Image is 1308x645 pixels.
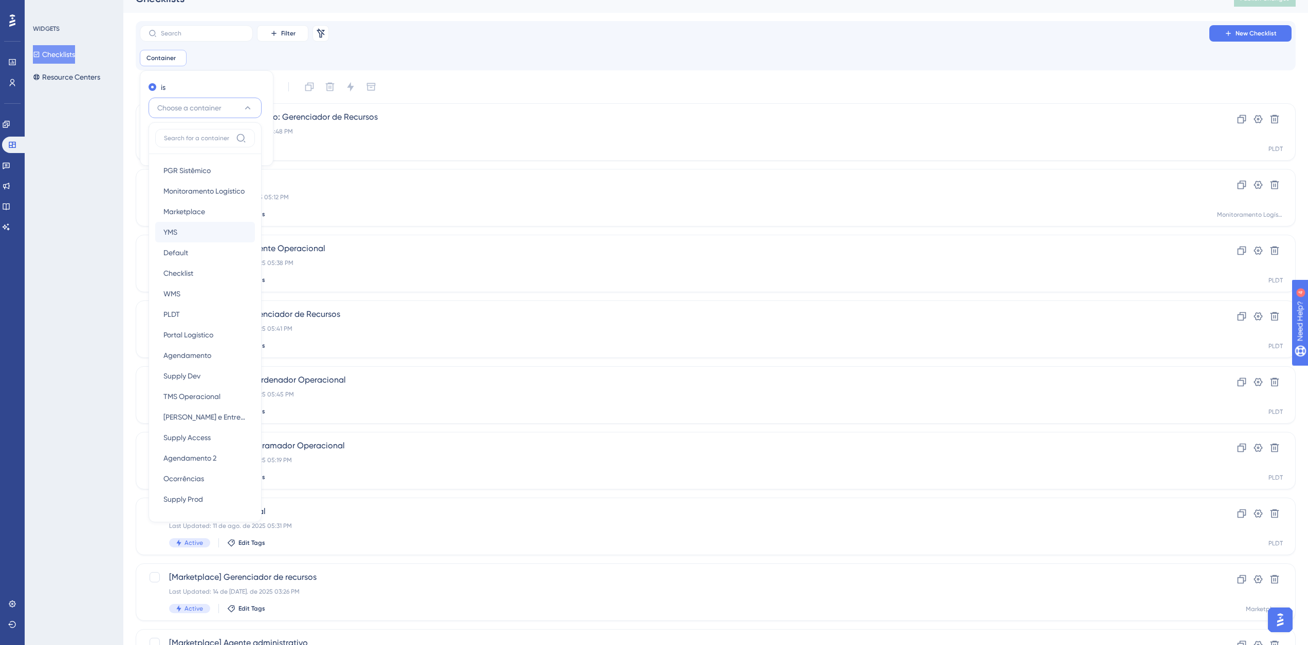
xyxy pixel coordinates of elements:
[169,505,1180,518] span: [PLDT] Guia de uso: Geral
[33,45,75,64] button: Checklists
[155,366,255,386] button: Supply Dev
[169,390,1180,399] div: Last Updated: 11 de ago. de 2025 05:45 PM
[161,81,165,93] label: is
[163,370,200,382] span: Supply Dev
[155,489,255,509] button: Supply Prod
[163,431,211,444] span: Supply Access
[155,283,255,304] button: WMS
[163,308,180,320] span: PLDT
[157,102,222,114] span: Choose a container
[169,522,1180,530] div: Last Updated: 11 de ago. de 2025 05:31 PM
[169,308,1180,320] span: [PLDT] Guia de uso: Gerenciador de Recursos
[155,181,255,201] button: Monitoramento Logístico
[169,177,1180,189] span: [ML] Guia de uso
[164,134,232,142] input: Search for a container
[163,226,177,238] span: YMS
[238,604,265,613] span: Edit Tags
[163,472,204,485] span: Ocorrências
[161,30,244,37] input: Search
[169,259,1180,267] div: Last Updated: 11 de ago. de 2025 05:38 PM
[163,390,220,403] span: TMS Operacional
[238,539,265,547] span: Edit Tags
[146,54,176,62] span: Container
[33,25,60,33] div: WIDGETS
[1268,473,1283,482] div: PLDT
[169,587,1180,596] div: Last Updated: 14 de [DATE]. de 2025 03:26 PM
[169,127,1180,136] div: Last Updated: 10 de set. de 2025 04:48 PM
[1265,604,1296,635] iframe: UserGuiding AI Assistant Launcher
[155,427,255,448] button: Supply Access
[163,411,247,423] span: [PERSON_NAME] e Entrega
[163,185,245,197] span: Monitoramento Logístico
[185,604,203,613] span: Active
[24,3,64,15] span: Need Help?
[155,468,255,489] button: Ocorrências
[1268,408,1283,416] div: PLDT
[227,604,265,613] button: Edit Tags
[1236,29,1277,37] span: New Checklist
[71,5,75,13] div: 4
[163,452,216,464] span: Agendamento 2
[281,29,296,37] span: Filter
[1209,25,1292,42] button: New Checklist
[155,345,255,366] button: Agendamento
[155,201,255,222] button: Marketplace
[169,111,1180,123] span: Definitivo [PLDT] Guia de uso: Gerenciador de Recursos
[1268,342,1283,350] div: PLDT
[163,329,213,341] span: Portal Logístico
[155,448,255,468] button: Agendamento 2
[33,68,100,86] button: Resource Centers
[155,304,255,325] button: PLDT
[163,493,203,505] span: Supply Prod
[227,539,265,547] button: Edit Tags
[257,25,308,42] button: Filter
[155,325,255,345] button: Portal Logístico
[169,571,1180,583] span: [Marketplace] Gerenciador de recursos
[169,193,1180,201] div: Last Updated: 11 de set. de 2025 05:12 PM
[149,98,262,118] button: Choose a container
[155,242,255,263] button: Default
[163,164,211,177] span: PGR Sistêmico
[155,407,255,427] button: [PERSON_NAME] e Entrega
[163,246,188,259] span: Default
[1246,605,1283,613] div: Marketplace
[155,222,255,242] button: YMS
[163,288,180,300] span: WMS
[163,349,211,362] span: Agendamento
[155,160,255,181] button: PGR Sistêmico
[1217,211,1283,219] div: Monitoramento Logístico
[169,440,1180,452] span: [PLDT] Guia de uso: Programador Operacional
[169,374,1180,386] span: [PLDT] Guia de uso: Coordenador Operacional
[185,539,203,547] span: Active
[163,267,193,279] span: Checklist
[169,242,1180,255] span: [PLDT] Guia de uso: Gerente Operacional
[155,386,255,407] button: TMS Operacional
[1268,539,1283,547] div: PLDT
[169,325,1180,333] div: Last Updated: 11 de ago. de 2025 05:41 PM
[1268,145,1283,153] div: PLDT
[163,205,205,218] span: Marketplace
[155,263,255,283] button: Checklist
[1268,276,1283,284] div: PLDT
[169,456,1180,464] div: Last Updated: 11 de ago. de 2025 05:19 PM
